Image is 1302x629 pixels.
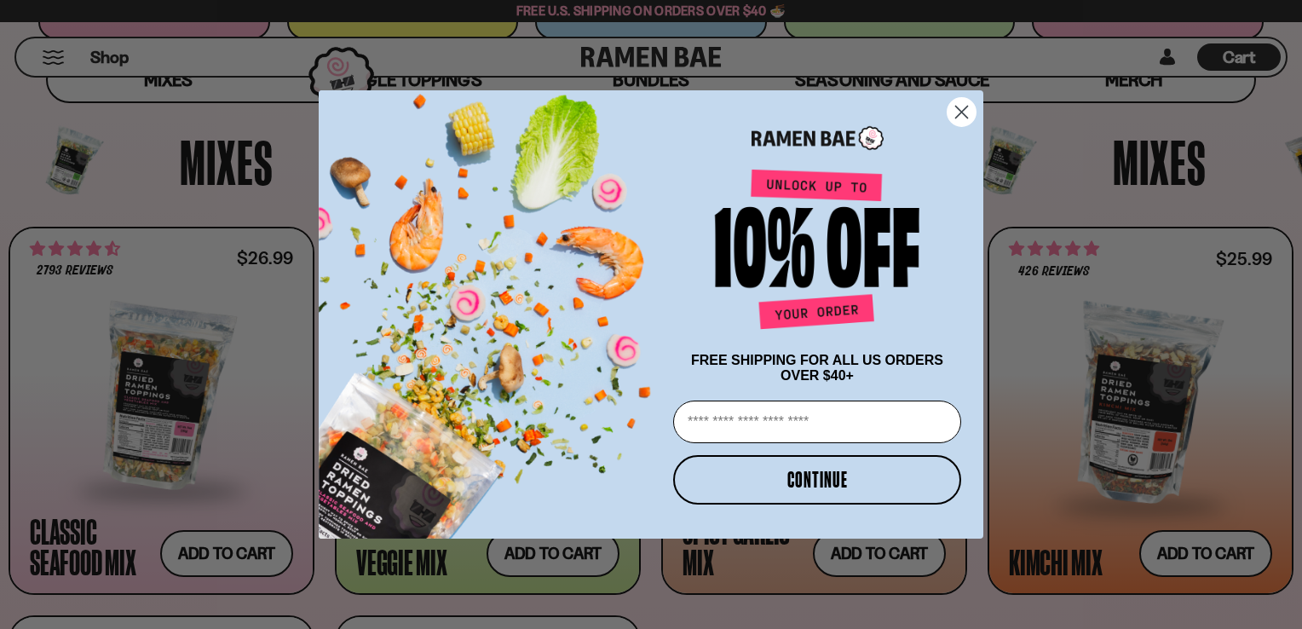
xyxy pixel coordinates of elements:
[711,169,924,336] img: Unlock up to 10% off
[673,455,961,505] button: CONTINUE
[947,97,976,127] button: Close dialog
[319,75,666,539] img: ce7035ce-2e49-461c-ae4b-8ade7372f32c.png
[752,124,884,153] img: Ramen Bae Logo
[691,353,943,383] span: FREE SHIPPING FOR ALL US ORDERS OVER $40+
